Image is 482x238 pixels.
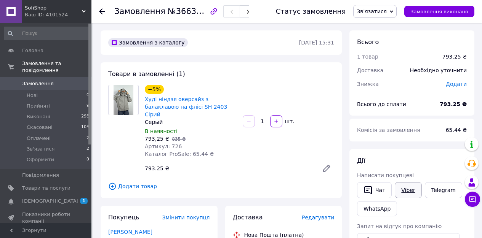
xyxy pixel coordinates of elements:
[114,85,133,115] img: Худі ніндзя оверсайз з балаклавою на флісі SH 2403 Сірий
[25,11,91,18] div: Ваш ID: 4101524
[81,113,89,120] span: 298
[446,81,467,87] span: Додати
[276,8,346,15] div: Статус замовлення
[25,5,82,11] span: SofiShop
[357,81,379,87] span: Знижка
[99,8,105,15] div: Повернутися назад
[22,60,91,74] span: Замовлення та повідомлення
[22,172,59,179] span: Повідомлення
[357,172,414,178] span: Написати покупцеві
[145,85,164,94] div: −5%
[145,151,214,157] span: Каталог ProSale: 65.44 ₴
[27,124,53,131] span: Скасовані
[86,103,89,109] span: 9
[86,146,89,152] span: 2
[145,128,178,134] span: В наявності
[168,6,222,16] span: №366317078
[410,9,468,14] span: Замовлення виконано
[442,53,467,60] div: 793.25 ₴
[27,146,54,152] span: Зв'язатися
[440,101,467,107] b: 793.25 ₴
[22,47,43,54] span: Головна
[404,6,474,17] button: Замовлення виконано
[357,223,442,229] span: Запит на відгук про компанію
[425,182,462,198] a: Telegram
[162,214,210,221] span: Змінити покупця
[299,40,334,46] time: [DATE] 15:31
[357,38,379,46] span: Всього
[357,101,406,107] span: Всього до сплати
[357,8,387,14] span: Зв'язатися
[108,214,139,221] span: Покупець
[86,156,89,163] span: 0
[27,113,50,120] span: Виконані
[395,182,421,198] a: Viber
[86,135,89,142] span: 2
[108,38,188,47] div: Замовлення з каталогу
[446,127,467,133] span: 65.44 ₴
[22,198,78,205] span: [DEMOGRAPHIC_DATA]
[86,92,89,99] span: 0
[357,182,392,198] button: Чат
[357,54,378,60] span: 1 товар
[145,143,182,149] span: Артикул: 726
[357,67,383,73] span: Доставка
[145,96,227,117] a: Худі ніндзя оверсайз з балаклавою на флісі SH 2403 Сірий
[283,117,295,125] div: шт.
[108,182,334,190] span: Додати товар
[27,92,38,99] span: Нові
[405,62,471,79] div: Необхідно уточнити
[108,229,152,235] a: [PERSON_NAME]
[142,163,316,174] div: 793.25 ₴
[80,198,88,204] span: 1
[108,70,185,78] span: Товари в замовленні (1)
[233,214,263,221] span: Доставка
[357,157,365,164] span: Дії
[27,135,51,142] span: Оплачені
[27,156,54,163] span: Оформити
[172,136,186,142] span: 835 ₴
[22,211,70,225] span: Показники роботи компанії
[145,136,169,142] span: 793,25 ₴
[465,192,480,207] button: Чат з покупцем
[22,185,70,192] span: Товари та послуги
[302,214,334,221] span: Редагувати
[4,27,90,40] input: Пошук
[319,161,334,176] a: Редагувати
[114,7,165,16] span: Замовлення
[145,118,237,126] div: Серый
[22,80,54,87] span: Замовлення
[357,201,397,216] a: WhatsApp
[357,127,420,133] span: Комісія за замовлення
[81,124,89,131] span: 103
[27,103,50,109] span: Прийняті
